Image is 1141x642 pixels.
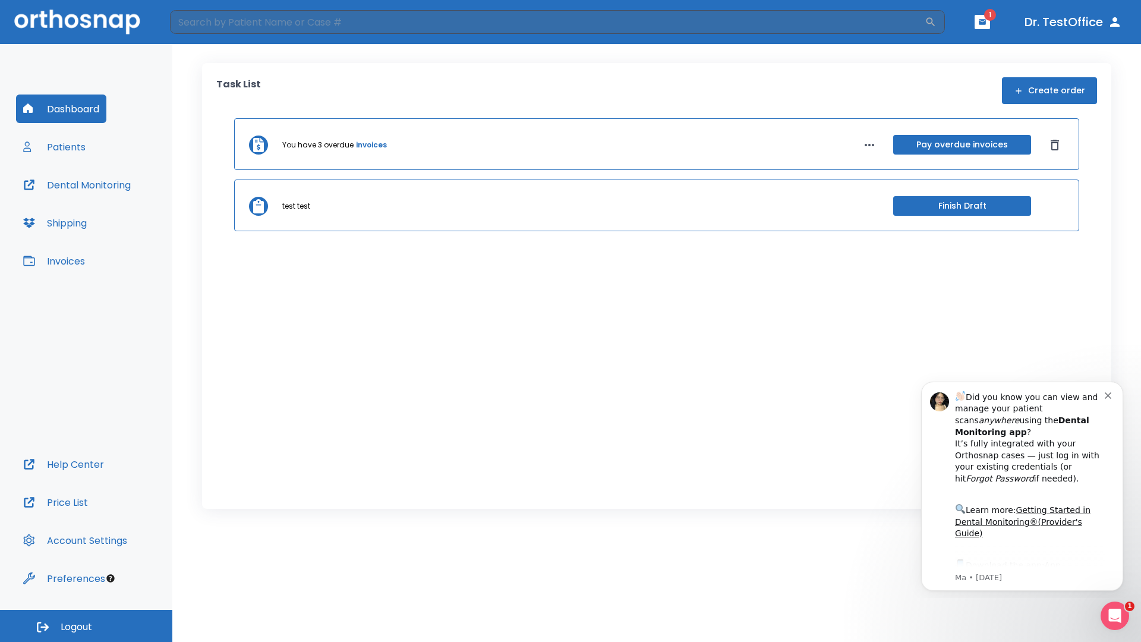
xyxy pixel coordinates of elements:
[1020,11,1127,33] button: Dr. TestOffice
[16,171,138,199] button: Dental Monitoring
[216,77,261,104] p: Task List
[1125,602,1134,611] span: 1
[1002,77,1097,104] button: Create order
[893,196,1031,216] button: Finish Draft
[52,202,201,212] p: Message from Ma, sent 4w ago
[105,573,116,584] div: Tooltip anchor
[356,140,387,150] a: invoices
[52,190,157,211] a: App Store
[1101,602,1129,630] iframe: Intercom live chat
[16,133,93,161] button: Patients
[16,488,95,517] button: Price List
[282,201,310,212] p: test test
[903,371,1141,598] iframe: Intercom notifications message
[16,209,94,237] button: Shipping
[1045,136,1064,155] button: Dismiss
[16,95,106,123] button: Dashboard
[16,526,134,555] button: Account Settings
[893,135,1031,155] button: Pay overdue invoices
[14,10,140,34] img: Orthosnap
[52,187,201,247] div: Download the app: | ​ Let us know if you need help getting started!
[170,10,925,34] input: Search by Patient Name or Case #
[16,564,112,593] button: Preferences
[282,140,354,150] p: You have 3 overdue
[16,450,111,479] button: Help Center
[16,247,92,275] button: Invoices
[61,621,92,634] span: Logout
[984,9,996,21] span: 1
[201,18,211,28] button: Dismiss notification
